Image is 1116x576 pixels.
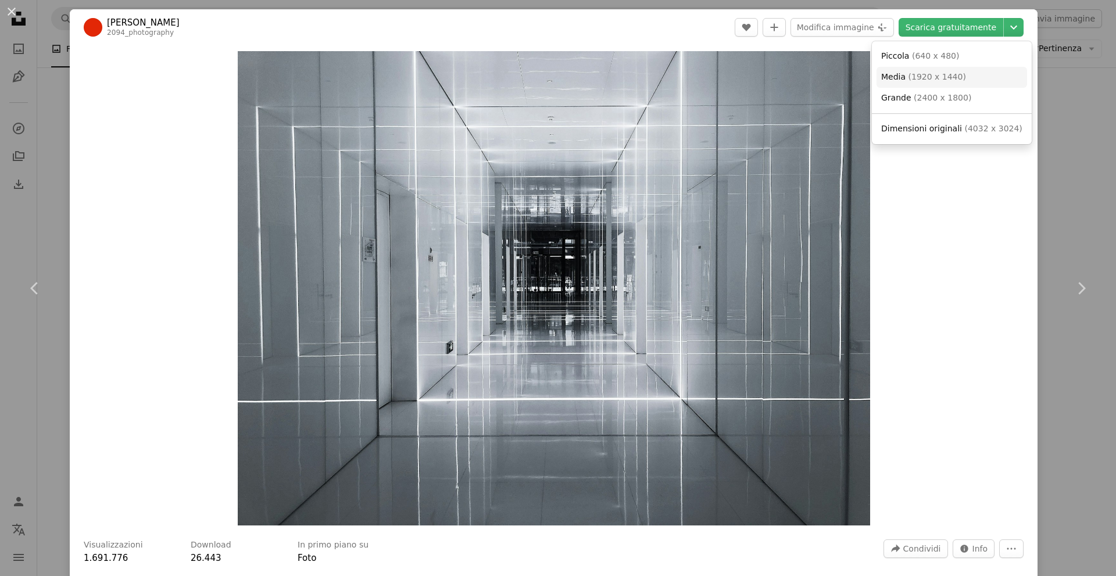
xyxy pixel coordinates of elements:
span: ( 2400 x 1800 ) [914,93,971,102]
span: ( 1920 x 1440 ) [908,72,966,81]
span: Media [881,72,906,81]
span: Piccola [881,51,909,60]
span: Grande [881,93,911,102]
span: ( 4032 x 3024 ) [964,124,1022,133]
span: ( 640 x 480 ) [912,51,960,60]
span: Dimensioni originali [881,124,962,133]
div: Scegli le dimensioni del download [872,41,1032,144]
button: Scegli le dimensioni del download [1004,18,1024,37]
